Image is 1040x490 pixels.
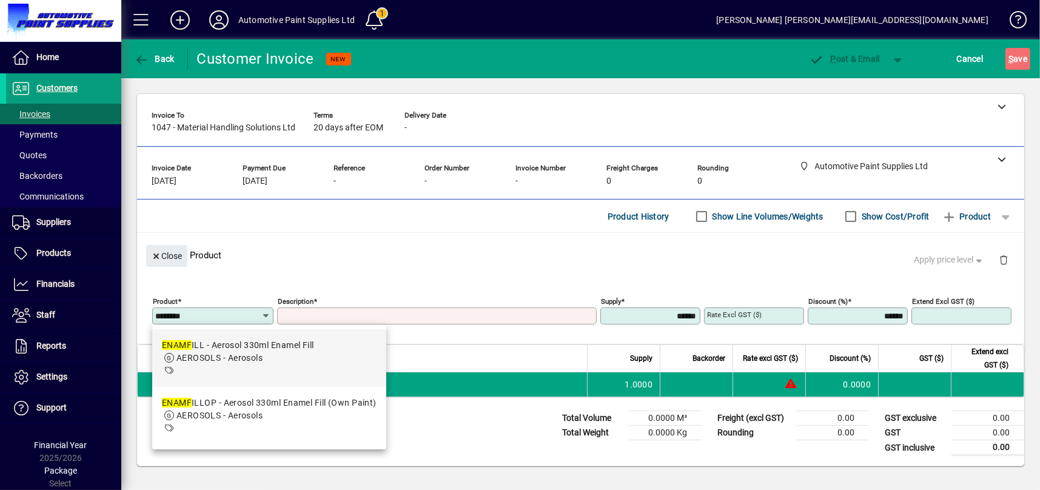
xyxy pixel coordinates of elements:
[137,233,1024,277] div: Product
[954,48,987,70] button: Cancel
[951,440,1024,455] td: 0.00
[879,426,951,440] td: GST
[12,109,50,119] span: Invoices
[6,124,121,145] a: Payments
[707,310,762,319] mat-label: Rate excl GST ($)
[601,297,621,306] mat-label: Supply
[36,310,55,320] span: Staff
[556,426,629,440] td: Total Weight
[6,166,121,186] a: Backorders
[808,297,848,306] mat-label: Discount (%)
[36,248,71,258] span: Products
[810,54,880,64] span: ost & Email
[131,48,178,70] button: Back
[200,9,238,31] button: Profile
[36,403,67,412] span: Support
[743,352,798,365] span: Rate excl GST ($)
[1008,49,1027,69] span: ave
[1008,54,1013,64] span: S
[711,426,796,440] td: Rounding
[6,238,121,269] a: Products
[36,279,75,289] span: Financials
[989,245,1018,274] button: Delete
[1005,48,1030,70] button: Save
[424,176,427,186] span: -
[404,123,407,133] span: -
[629,411,702,426] td: 0.0000 M³
[36,52,59,62] span: Home
[12,150,47,160] span: Quotes
[6,269,121,300] a: Financials
[951,426,1024,440] td: 0.00
[6,362,121,392] a: Settings
[6,42,121,73] a: Home
[957,49,984,69] span: Cancel
[121,48,188,70] app-page-header-button: Back
[710,210,824,223] label: Show Line Volumes/Weights
[6,393,121,423] a: Support
[959,345,1008,372] span: Extend excl GST ($)
[6,104,121,124] a: Invoices
[803,48,886,70] button: Post & Email
[12,171,62,181] span: Backorders
[630,352,653,365] span: Supply
[989,254,1018,265] app-page-header-button: Delete
[606,176,611,186] span: 0
[830,352,871,365] span: Discount (%)
[12,192,84,201] span: Communications
[951,411,1024,426] td: 0.00
[36,341,66,351] span: Reports
[603,206,674,227] button: Product History
[146,245,187,267] button: Close
[36,372,67,381] span: Settings
[197,49,314,69] div: Customer Invoice
[143,250,190,261] app-page-header-button: Close
[184,352,198,365] span: Item
[6,186,121,207] a: Communications
[6,300,121,331] a: Staff
[805,372,878,397] td: 0.0000
[36,83,78,93] span: Customers
[36,217,71,227] span: Suppliers
[912,297,975,306] mat-label: Extend excl GST ($)
[629,426,702,440] td: 0.0000 Kg
[152,123,295,133] span: 1047 - Material Handling Solutions Ltd
[334,176,336,186] span: -
[314,123,383,133] span: 20 days after EOM
[716,10,988,30] div: [PERSON_NAME] [PERSON_NAME][EMAIL_ADDRESS][DOMAIN_NAME]
[711,411,796,426] td: Freight (excl GST)
[44,466,77,475] span: Package
[6,145,121,166] a: Quotes
[556,411,629,426] td: Total Volume
[914,253,985,266] span: Apply price level
[879,411,951,426] td: GST exclusive
[859,210,930,223] label: Show Cost/Profit
[152,176,176,186] span: [DATE]
[693,352,725,365] span: Backorder
[198,378,212,391] span: Automotive Paint Supplies Ltd
[625,378,653,391] span: 1.0000
[608,207,669,226] span: Product History
[134,54,175,64] span: Back
[151,246,183,266] span: Close
[153,297,178,306] mat-label: Product
[919,352,944,365] span: GST ($)
[35,440,87,450] span: Financial Year
[161,9,200,31] button: Add
[515,176,518,186] span: -
[879,440,951,455] td: GST inclusive
[697,176,702,186] span: 0
[278,297,314,306] mat-label: Description
[910,249,990,271] button: Apply price level
[796,411,869,426] td: 0.00
[238,10,355,30] div: Automotive Paint Supplies Ltd
[1001,2,1025,42] a: Knowledge Base
[243,176,267,186] span: [DATE]
[226,352,263,365] span: Description
[331,55,346,63] span: NEW
[6,331,121,361] a: Reports
[12,130,58,139] span: Payments
[6,207,121,238] a: Suppliers
[796,426,869,440] td: 0.00
[831,54,836,64] span: P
